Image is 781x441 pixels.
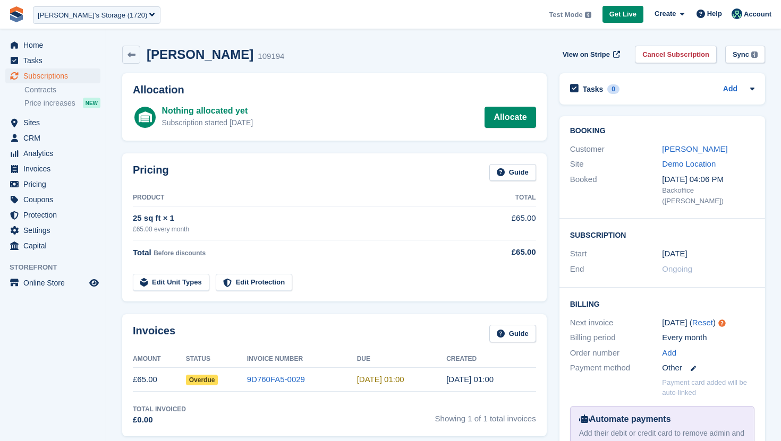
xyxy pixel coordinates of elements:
h2: [PERSON_NAME] [147,47,253,62]
a: Cancel Subscription [635,46,717,63]
span: Total [133,248,151,257]
span: Overdue [186,375,218,385]
div: Order number [570,347,663,359]
span: Coupons [23,192,87,207]
th: Created [446,351,536,368]
div: 109194 [258,50,284,63]
a: Add [723,83,737,96]
div: Next invoice [570,317,663,329]
a: 9D760FA5-0029 [247,375,305,384]
span: View on Stripe [563,49,610,60]
div: NEW [83,98,100,108]
span: Tasks [23,53,87,68]
span: Subscriptions [23,68,87,83]
a: menu [5,53,100,68]
img: icon-info-grey-7440780725fd019a000dd9b08b2336e03edf1995a4989e88bcd33f0948082b44.svg [751,51,758,58]
span: CRM [23,131,87,145]
a: Demo Location [662,159,716,168]
h2: Pricing [133,164,169,181]
div: [DATE] 04:06 PM [662,174,754,186]
a: menu [5,68,100,83]
div: £65.00 every month [133,224,482,234]
span: Analytics [23,146,87,161]
a: Preview store [88,276,100,289]
th: Invoice Number [247,351,357,368]
span: Sites [23,115,87,130]
th: Status [186,351,247,368]
div: Tooltip anchor [717,318,727,328]
span: Before discounts [154,249,206,257]
a: menu [5,192,100,207]
div: £65.00 [482,246,536,258]
span: Settings [23,223,87,238]
a: menu [5,223,100,238]
time: 2025-09-20 00:00:28 UTC [446,375,494,384]
h2: Invoices [133,325,175,342]
img: icon-info-grey-7440780725fd019a000dd9b08b2336e03edf1995a4989e88bcd33f0948082b44.svg [585,12,591,18]
div: End [570,263,663,275]
div: Every month [662,332,754,344]
h2: Billing [570,298,754,309]
a: menu [5,207,100,222]
img: stora-icon-8386f47178a22dfd0bd8f6a31ec36ba5ce8667c1dd55bd0f319d3a0aa187defe.svg [9,6,24,22]
span: Account [744,9,771,20]
time: 2025-09-20 00:00:00 UTC [662,248,687,260]
th: Amount [133,351,186,368]
time: 2025-09-21 00:00:00 UTC [357,375,404,384]
div: [PERSON_NAME]'s Storage (1720) [38,10,147,21]
a: menu [5,161,100,176]
a: menu [5,177,100,192]
img: Jennifer Ofodile [732,8,742,19]
h2: Allocation [133,84,536,96]
div: Other [662,362,754,374]
td: £65.00 [482,206,536,240]
a: Price increases NEW [24,97,100,109]
span: Capital [23,238,87,253]
div: Payment method [570,362,663,374]
a: Reset [692,318,713,327]
span: Price increases [24,98,75,108]
div: Subscription started [DATE] [162,117,253,128]
th: Total [482,189,536,206]
a: menu [5,146,100,161]
a: menu [5,115,100,130]
div: Backoffice ([PERSON_NAME]) [662,185,754,206]
a: menu [5,38,100,53]
span: Help [707,8,722,19]
div: Start [570,248,663,260]
a: Guide [489,164,536,181]
button: Sync [725,46,765,63]
a: menu [5,275,100,290]
div: Site [570,158,663,170]
span: Protection [23,207,87,222]
span: Get Live [609,9,636,20]
a: menu [5,131,100,145]
span: Showing 1 of 1 total invoices [435,404,536,426]
div: £0.00 [133,414,186,426]
span: Pricing [23,177,87,192]
span: Test Mode [549,10,582,20]
h2: Tasks [583,84,604,94]
a: Edit Unit Types [133,274,209,291]
div: Automate payments [579,413,745,426]
h2: Booking [570,127,754,135]
div: Billing period [570,332,663,344]
p: Payment card added will be auto-linked [662,377,754,398]
span: Home [23,38,87,53]
td: £65.00 [133,368,186,392]
a: View on Stripe [558,46,623,63]
div: Total Invoiced [133,404,186,414]
div: Booked [570,174,663,206]
a: Contracts [24,85,100,95]
a: Edit Protection [216,274,292,291]
div: Customer [570,143,663,155]
a: Allocate [485,107,536,128]
div: 0 [607,84,619,94]
th: Due [357,351,446,368]
div: Sync [733,49,749,60]
span: Create [655,8,676,19]
div: [DATE] ( ) [662,317,754,329]
a: menu [5,238,100,253]
span: Storefront [10,262,106,273]
th: Product [133,189,482,206]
